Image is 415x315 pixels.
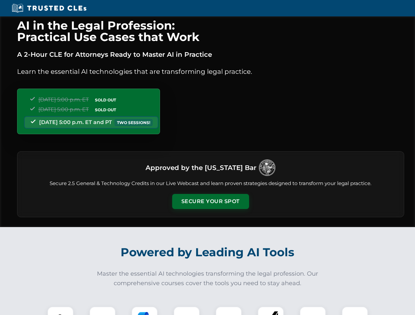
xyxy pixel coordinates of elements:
h3: Approved by the [US_STATE] Bar [146,162,256,174]
h2: Powered by Leading AI Tools [26,241,390,264]
h1: AI in the Legal Profession: Practical Use Cases that Work [17,20,404,43]
span: SOLD OUT [93,106,118,113]
span: SOLD OUT [93,96,118,103]
p: Learn the essential AI technologies that are transforming legal practice. [17,66,404,77]
img: Trusted CLEs [10,3,88,13]
p: Secure 2.5 General & Technology Credits in our Live Webcast and learn proven strategies designed ... [25,180,396,187]
p: Master the essential AI technologies transforming the legal profession. Our comprehensive courses... [93,269,323,288]
img: Logo [259,159,275,176]
button: Secure Your Spot [172,194,249,209]
span: [DATE] 5:00 p.m. ET [38,96,89,103]
span: [DATE] 5:00 p.m. ET [38,106,89,113]
p: A 2-Hour CLE for Attorneys Ready to Master AI in Practice [17,49,404,60]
